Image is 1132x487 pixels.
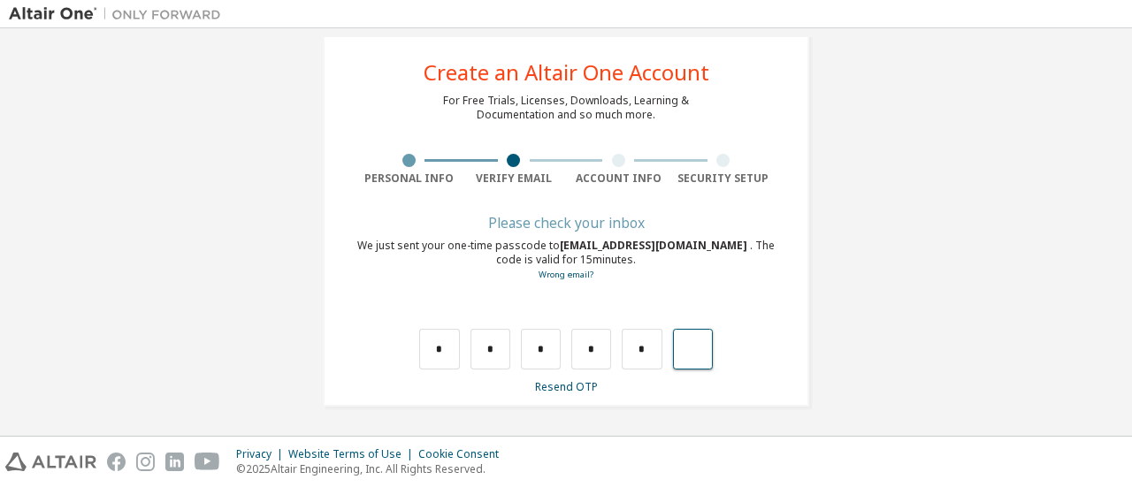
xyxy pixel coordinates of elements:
[566,171,671,186] div: Account Info
[356,239,776,282] div: We just sent your one-time passcode to . The code is valid for 15 minutes.
[165,453,184,471] img: linkedin.svg
[288,447,418,461] div: Website Terms of Use
[195,453,220,471] img: youtube.svg
[671,171,776,186] div: Security Setup
[356,171,462,186] div: Personal Info
[136,453,155,471] img: instagram.svg
[236,461,509,476] p: © 2025 Altair Engineering, Inc. All Rights Reserved.
[418,447,509,461] div: Cookie Consent
[107,453,126,471] img: facebook.svg
[356,217,776,228] div: Please check your inbox
[236,447,288,461] div: Privacy
[424,62,709,83] div: Create an Altair One Account
[462,171,567,186] div: Verify Email
[560,238,750,253] span: [EMAIL_ADDRESS][DOMAIN_NAME]
[443,94,689,122] div: For Free Trials, Licenses, Downloads, Learning & Documentation and so much more.
[5,453,96,471] img: altair_logo.svg
[539,269,593,280] a: Go back to the registration form
[9,5,230,23] img: Altair One
[535,379,598,394] a: Resend OTP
